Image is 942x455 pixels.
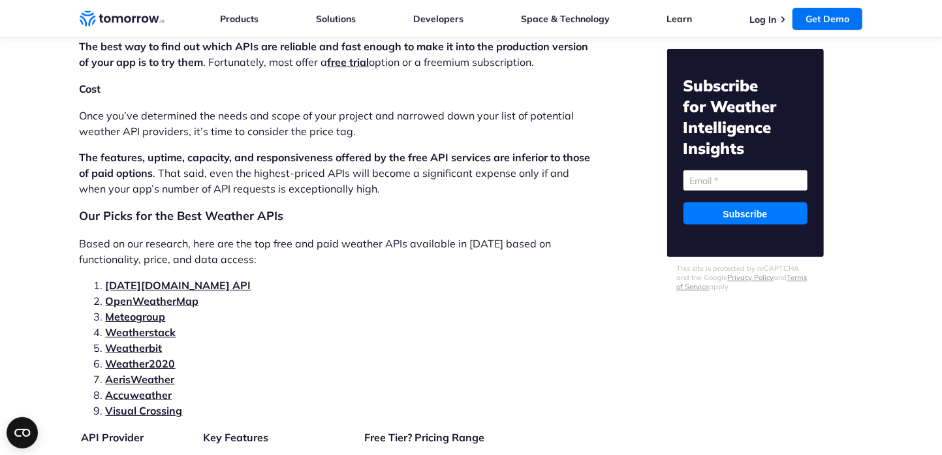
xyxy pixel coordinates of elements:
b: Pricing Range [415,431,485,444]
a: Home link [80,9,165,29]
a: Visual Crossing [106,404,183,417]
a: Space & Technology [521,13,610,25]
h2: Subscribe for Weather Intelligence Insights [683,75,808,159]
b: API Provider [82,431,144,444]
a: AerisWeather [106,373,175,386]
a: Log In [749,14,776,25]
a: Solutions [316,13,356,25]
a: Learn [667,13,693,25]
p: This site is protected by reCAPTCHA and the Google and apply. [677,264,814,291]
a: Weatherbit [106,341,163,354]
a: OpenWeatherMap [106,294,199,307]
a: Weatherstack [106,326,176,339]
input: Subscribe [683,202,808,225]
strong: The best way to find out which APIs are reliable and fast enough to make it into the production v... [80,40,589,69]
a: free trial [328,55,369,69]
button: Open CMP widget [7,417,38,448]
strong: The features, uptime, capacity, and responsiveness offered by the free API services are inferior ... [80,151,591,180]
p: Based on our research, here are the top free and paid weather APIs available in [DATE] based on f... [80,236,598,267]
a: Get Demo [793,8,862,30]
a: Privacy Policy [728,273,774,282]
a: Developers [413,13,463,25]
input: Email * [683,170,808,191]
b: Free Tier? [365,431,413,444]
a: Meteogroup [106,310,166,323]
a: Accuweather [106,388,172,401]
b: Key Features [204,431,269,444]
a: [DATE][DOMAIN_NAME] API [106,279,251,292]
a: Terms of Service [677,273,808,291]
a: Products [221,13,259,25]
p: Once you’ve determined the needs and scope of your project and narrowed down your list of potenti... [80,108,598,139]
p: . Fortunately, most offer a option or a freemium subscription. [80,39,598,70]
h2: Our Picks for the Best Weather APIs [80,207,598,225]
h3: Cost [80,80,598,97]
a: Weather2020 [106,357,176,370]
p: . That said, even the highest-priced APIs will become a significant expense only if and when your... [80,149,598,196]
